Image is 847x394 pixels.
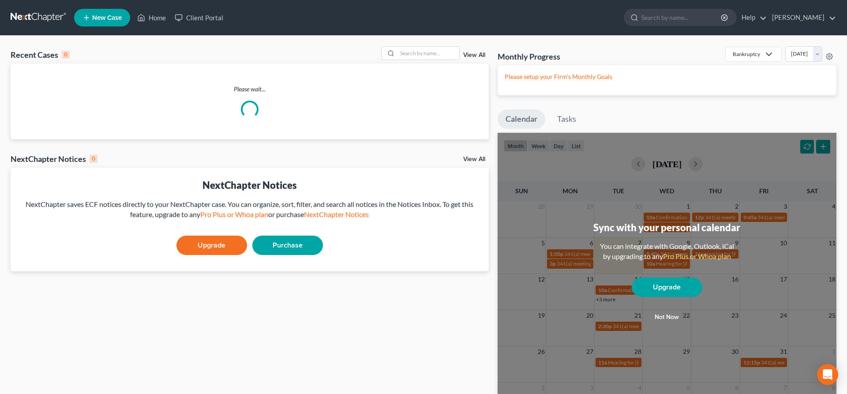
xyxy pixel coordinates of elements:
[18,178,482,192] div: NextChapter Notices
[11,49,70,60] div: Recent Cases
[176,236,247,255] a: Upgrade
[200,210,268,218] a: Pro Plus or Whoa plan
[632,278,702,297] a: Upgrade
[463,52,485,58] a: View All
[252,236,323,255] a: Purchase
[92,15,122,21] span: New Case
[733,50,760,58] div: Bankruptcy
[498,109,545,129] a: Calendar
[549,109,584,129] a: Tasks
[817,364,838,385] div: Open Intercom Messenger
[593,221,740,234] div: Sync with your personal calendar
[505,72,829,81] p: Please setup your Firm's Monthly Goals
[737,10,767,26] a: Help
[11,154,97,164] div: NextChapter Notices
[18,199,482,220] div: NextChapter saves ECF notices directly to your NextChapter case. You can organize, sort, filter, ...
[62,51,70,59] div: 0
[663,252,731,260] a: Pro Plus or Whoa plan
[463,156,485,162] a: View All
[304,210,369,218] a: NextChapter Notices
[170,10,228,26] a: Client Portal
[90,155,97,163] div: 0
[133,10,170,26] a: Home
[641,9,722,26] input: Search by name...
[596,241,738,262] div: You can integrate with Google, Outlook, iCal by upgrading to any
[768,10,836,26] a: [PERSON_NAME]
[397,47,459,60] input: Search by name...
[632,308,702,326] button: Not now
[11,85,489,94] p: Please wait...
[498,51,560,62] h3: Monthly Progress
